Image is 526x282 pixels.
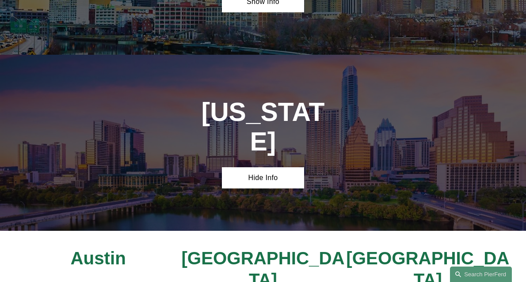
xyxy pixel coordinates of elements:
span: Austin [70,248,126,268]
a: Hide Info [222,167,304,188]
a: Search this site [450,267,512,282]
h1: [US_STATE] [201,97,325,157]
